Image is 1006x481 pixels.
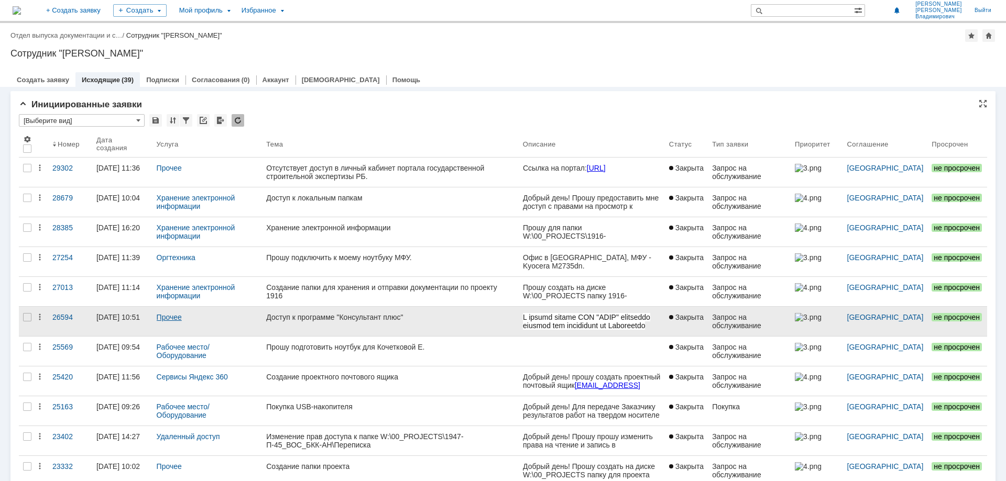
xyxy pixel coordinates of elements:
a: Изменение прав доступа к папке W:\00_PROJECTS\1947-П-45_ВОС_БКК-АН\Переписка [262,426,519,455]
a: Хранение электронной информации [157,283,237,300]
div: Действия [36,343,44,351]
th: Тема [262,131,519,158]
a: Создание проектного почтового ящика [262,366,519,396]
div: 28679 [52,194,88,202]
a: Отдел выпуска документации и с… [10,31,123,39]
a: [GEOGRAPHIC_DATA] [847,164,924,172]
a: 3.png [791,396,843,426]
div: [DATE] 11:56 [96,373,140,381]
th: Приоритет [791,131,843,158]
span: не просрочен [932,253,982,262]
div: Скопировать ссылку на список [197,114,210,127]
div: Сделать домашней страницей [982,29,995,42]
a: Закрыта [665,217,708,247]
div: 27013 [52,283,88,292]
div: 23402 [52,432,88,441]
div: Фильтрация... [180,114,192,127]
img: 4.png [795,223,821,232]
span: Закрыта [669,313,704,321]
a: [GEOGRAPHIC_DATA] [847,313,924,321]
div: Доступ к программе "Консультант плюс" [266,313,515,321]
span: не просрочен [932,432,982,441]
a: Удаленный доступ [157,432,220,441]
div: Действия [36,223,44,232]
img: 3.png [795,313,821,321]
a: Запрос на обслуживание [708,307,791,336]
a: Доступ к программе "Консультант плюс" [262,307,519,336]
a: 4.png [791,187,843,217]
th: Соглашение [843,131,928,158]
a: не просрочен [927,187,987,217]
a: 25163 [48,396,92,426]
div: [DATE] 10:02 [96,462,140,471]
a: Закрыта [665,247,708,276]
a: [GEOGRAPHIC_DATA] [847,373,924,381]
img: 3.png [795,432,821,441]
a: Закрыта [665,396,708,426]
span: не просрочен [932,223,982,232]
div: Тип заявки [712,140,748,148]
a: 28385 [48,217,92,247]
th: Услуга [152,131,263,158]
a: Хранение электронной информации [157,194,237,210]
div: Действия [36,432,44,441]
div: [DATE] 10:04 [96,194,140,202]
div: Запрос на обслуживание [712,164,786,181]
th: Номер [48,131,92,158]
div: Сортировка... [167,114,179,127]
span: не просрочен [932,343,982,351]
a: [DATE] 11:36 [92,158,152,187]
span: Расширенный поиск [854,5,865,15]
a: Запрос на обслуживание [708,426,791,455]
div: Запрос на обслуживание [712,462,786,479]
a: не просрочен [927,337,987,366]
span: Закрыта [669,462,704,471]
span: Закрыта [669,253,704,262]
a: 29302 [48,158,92,187]
a: 27254 [48,247,92,276]
a: [DATE] 11:14 [92,277,152,306]
a: Согласования [192,76,240,84]
span: Закрыта [669,402,704,411]
div: Действия [36,194,44,202]
a: [GEOGRAPHIC_DATA] [847,194,924,202]
div: Запрос на обслуживание [712,432,786,449]
div: Экспорт списка [214,114,227,127]
a: 26594 [48,307,92,336]
div: Запрос на обслуживание [712,373,786,389]
a: не просрочен [927,396,987,426]
div: [DATE] 16:20 [96,223,140,232]
a: 28679 [48,187,92,217]
div: Создать [113,4,167,17]
div: (39) [122,76,134,84]
div: 29302 [52,164,88,172]
div: 25420 [52,373,88,381]
a: [DATE] 10:04 [92,187,152,217]
a: 3.png [791,307,843,336]
a: Закрыта [665,337,708,366]
a: Прочее [157,164,182,172]
img: 4.png [795,462,821,471]
span: не просрочен [932,164,982,172]
a: 25420 [48,366,92,396]
div: [DATE] 11:36 [96,164,140,172]
a: [DATE] 10:51 [92,307,152,336]
div: Обновлять список [232,114,244,127]
a: не просрочен [927,307,987,336]
a: не просрочен [927,426,987,455]
div: Прошу подготовить ноутбук для Кочетковой Е. [266,343,515,351]
img: 4.png [795,373,821,381]
div: Запрос на обслуживание [712,283,786,300]
a: Хранение электронной информации [157,223,237,240]
a: Закрыта [665,426,708,455]
a: Покупка USB-накопителя [262,396,519,426]
span: Закрыта [669,343,704,351]
div: Запрос на обслуживание [712,343,786,360]
span: Настройки [23,135,31,143]
div: (0) [242,76,250,84]
div: 23332 [52,462,88,471]
a: Запрос на обслуживание [708,366,791,396]
a: [GEOGRAPHIC_DATA] [847,283,924,292]
div: [DATE] 11:14 [96,283,140,292]
a: [DATE] 09:54 [92,337,152,366]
